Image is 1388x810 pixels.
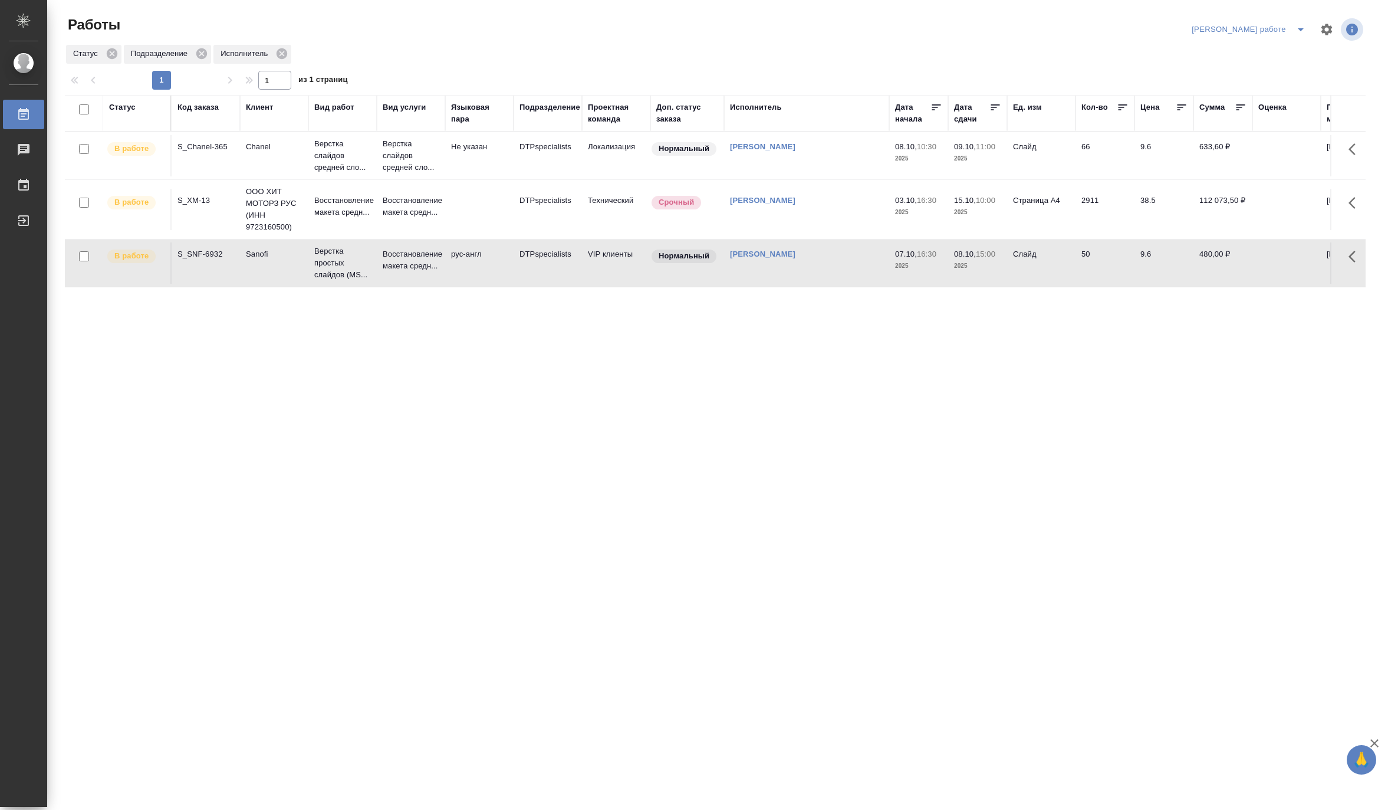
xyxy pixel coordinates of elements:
td: 9.6 [1134,242,1193,284]
td: 66 [1075,135,1134,176]
p: 16:30 [917,250,936,258]
td: рус-англ [445,242,514,284]
p: Восстановление макета средн... [314,195,371,218]
div: Кол-во [1081,101,1108,113]
p: Chanel [246,141,302,153]
p: Верстка слайдов средней сло... [383,138,439,173]
button: 🙏 [1347,745,1376,775]
td: 112 073,50 ₽ [1193,189,1252,230]
td: 38.5 [1134,189,1193,230]
p: Нормальный [659,143,709,155]
td: 633,60 ₽ [1193,135,1252,176]
td: Слайд [1007,135,1075,176]
div: Статус [109,101,136,113]
span: из 1 страниц [298,73,348,90]
div: Дата сдачи [954,101,989,125]
td: DTPspecialists [514,189,582,230]
p: Статус [73,48,102,60]
td: Технический [582,189,650,230]
p: 15:00 [976,250,995,258]
div: Подразделение [519,101,580,113]
div: Дата начала [895,101,930,125]
p: 08.10, [895,142,917,151]
p: В работе [114,250,149,262]
p: Подразделение [131,48,192,60]
div: Исполнитель выполняет работу [106,195,165,211]
p: ООО ХИТ МОТОРЗ РУС (ИНН 9723160500) [246,186,302,233]
p: 10:00 [976,196,995,205]
div: Исполнитель [213,45,291,64]
td: DTPspecialists [514,135,582,176]
p: Верстка простых слайдов (MS... [314,245,371,281]
p: 2025 [954,153,1001,165]
p: Нормальный [659,250,709,262]
p: 2025 [954,206,1001,218]
td: DTPspecialists [514,242,582,284]
p: В работе [114,196,149,208]
p: 2025 [954,260,1001,272]
p: 09.10, [954,142,976,151]
p: Срочный [659,196,694,208]
a: [PERSON_NAME] [730,142,795,151]
td: 2911 [1075,189,1134,230]
p: 03.10, [895,196,917,205]
div: Исполнитель выполняет работу [106,248,165,264]
p: 10:30 [917,142,936,151]
p: Восстановление макета средн... [383,248,439,272]
div: Вид работ [314,101,354,113]
td: 50 [1075,242,1134,284]
p: 11:00 [976,142,995,151]
button: Здесь прячутся важные кнопки [1341,242,1370,271]
div: S_XM-13 [177,195,234,206]
div: Вид услуги [383,101,426,113]
p: 07.10, [895,250,917,258]
p: Верстка слайдов средней сло... [314,138,371,173]
a: [PERSON_NAME] [730,196,795,205]
div: S_Chanel-365 [177,141,234,153]
td: 9.6 [1134,135,1193,176]
div: Статус [66,45,121,64]
div: Исполнитель [730,101,782,113]
td: Не указан [445,135,514,176]
span: Работы [65,15,120,34]
span: 🙏 [1351,747,1371,772]
td: VIP клиенты [582,242,650,284]
p: В работе [114,143,149,155]
p: Исполнитель [221,48,272,60]
td: Страница А4 [1007,189,1075,230]
td: Локализация [582,135,650,176]
span: Посмотреть информацию [1341,18,1366,41]
div: Доп. статус заказа [656,101,718,125]
div: Оценка [1258,101,1287,113]
p: Восстановление макета средн... [383,195,439,218]
td: Слайд [1007,242,1075,284]
div: Ед. изм [1013,101,1042,113]
p: 16:30 [917,196,936,205]
div: Клиент [246,101,273,113]
p: 2025 [895,206,942,218]
p: 15.10, [954,196,976,205]
p: 2025 [895,260,942,272]
div: S_SNF-6932 [177,248,234,260]
div: Исполнитель выполняет работу [106,141,165,157]
p: 08.10, [954,250,976,258]
a: [PERSON_NAME] [730,250,795,258]
div: Подразделение [124,45,211,64]
td: 480,00 ₽ [1193,242,1252,284]
div: split button [1189,20,1313,39]
p: 2025 [895,153,942,165]
p: Sanofi [246,248,302,260]
span: Настроить таблицу [1313,15,1341,44]
div: Проектная команда [588,101,644,125]
div: Сумма [1199,101,1225,113]
button: Здесь прячутся важные кнопки [1341,135,1370,163]
div: Проектные менеджеры [1327,101,1383,125]
div: Код заказа [177,101,219,113]
div: Языковая пара [451,101,508,125]
button: Здесь прячутся важные кнопки [1341,189,1370,217]
div: Цена [1140,101,1160,113]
